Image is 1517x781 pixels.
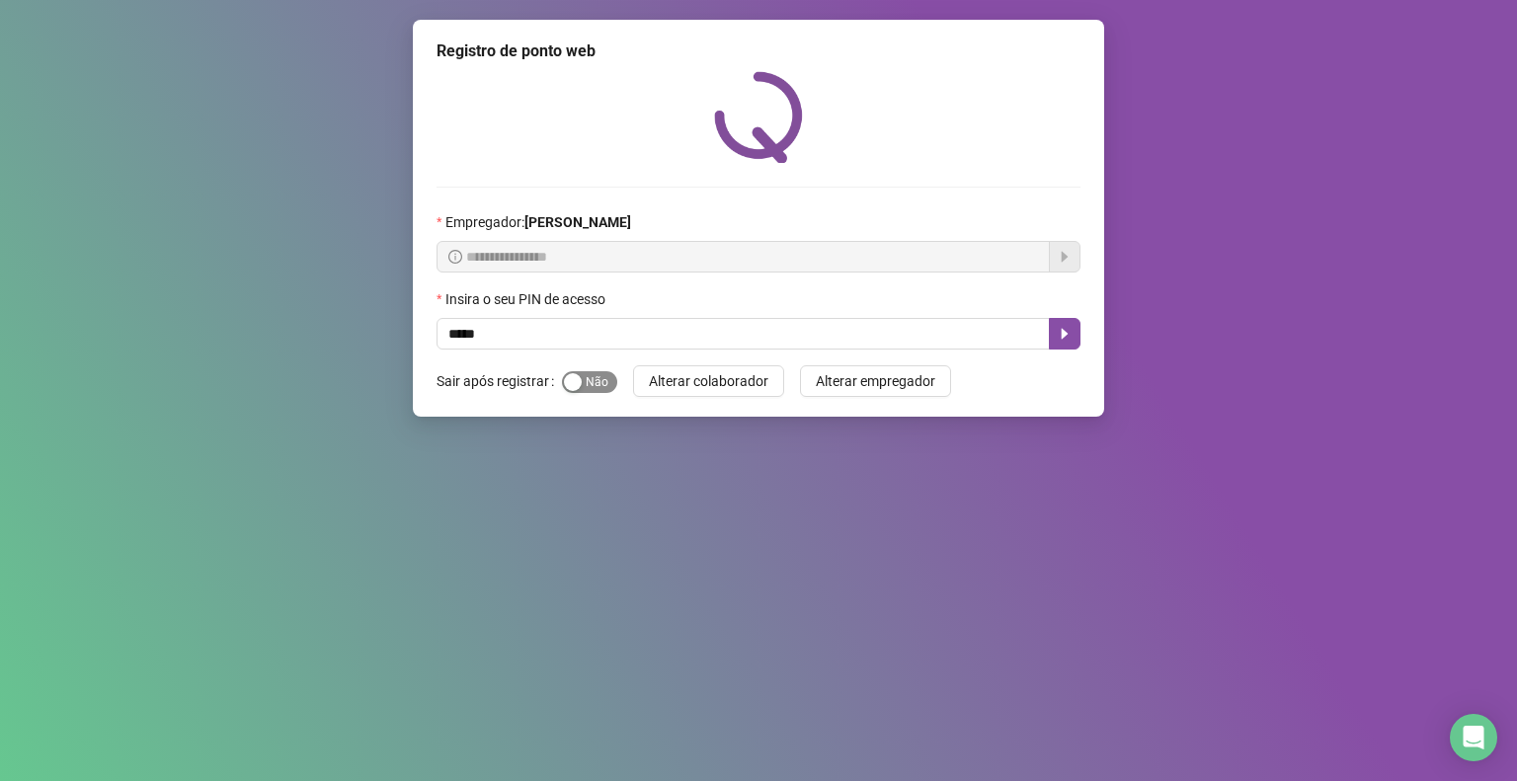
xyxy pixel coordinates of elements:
label: Insira o seu PIN de acesso [437,288,618,310]
div: Open Intercom Messenger [1450,714,1497,761]
span: Empregador : [445,211,631,233]
span: Alterar empregador [816,370,935,392]
span: Alterar colaborador [649,370,768,392]
span: caret-right [1057,326,1073,342]
div: Registro de ponto web [437,39,1080,63]
img: QRPoint [714,71,803,163]
button: Alterar colaborador [633,365,784,397]
button: Alterar empregador [800,365,951,397]
span: info-circle [448,250,462,264]
strong: [PERSON_NAME] [524,214,631,230]
label: Sair após registrar [437,365,562,397]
